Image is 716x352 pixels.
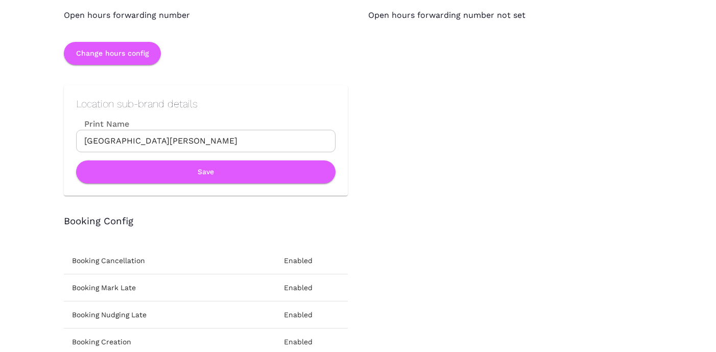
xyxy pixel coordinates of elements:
label: Print Name [76,118,336,130]
td: Booking Mark Late [64,274,276,301]
h2: Location sub-brand details [76,98,336,110]
button: Change hours config [64,42,161,65]
td: Enabled [276,247,348,274]
h3: Booking Config [64,216,652,227]
td: Booking Cancellation [64,247,276,274]
td: Booking Nudging Late [64,301,276,328]
button: Save [76,160,336,183]
td: Enabled [276,274,348,301]
td: Enabled [276,301,348,328]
